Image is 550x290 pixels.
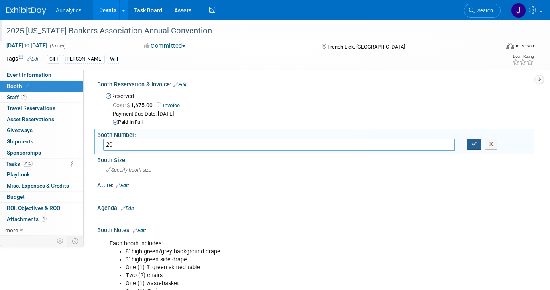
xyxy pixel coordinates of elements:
[7,205,60,211] span: ROI, Objectives & ROO
[126,272,444,280] li: Two (2) chairs
[0,125,83,136] a: Giveaways
[103,90,528,126] div: Reserved
[6,161,33,167] span: Tasks
[97,179,534,190] div: Attire:
[67,236,84,246] td: Toggle Event Tabs
[485,139,497,150] button: X
[21,94,27,100] span: 2
[41,216,47,222] span: 4
[7,72,51,78] span: Event Information
[157,102,184,108] a: Invoice
[26,84,29,88] i: Booth reservation complete
[7,171,30,178] span: Playbook
[108,55,120,63] div: Will
[53,236,67,246] td: Personalize Event Tab Strip
[6,42,48,49] span: [DATE] [DATE]
[5,227,18,233] span: more
[126,264,444,272] li: One (1) 8' green skirted table
[328,44,405,50] span: French Lick, [GEOGRAPHIC_DATA]
[456,41,534,53] div: Event Format
[133,228,146,233] a: Edit
[27,56,40,62] a: Edit
[7,105,55,111] span: Travel Reservations
[49,43,66,49] span: (3 days)
[515,43,534,49] div: In-Person
[97,224,534,235] div: Booth Notes:
[141,42,189,50] button: Committed
[475,8,493,14] span: Search
[7,149,41,156] span: Sponsorships
[23,42,31,49] span: to
[7,116,54,122] span: Asset Reservations
[7,94,27,100] span: Staff
[0,192,83,202] a: Budget
[97,129,534,139] div: Booth Number:
[97,154,534,164] div: Booth Size:
[126,248,444,256] li: 8' high green/grey background drape
[506,43,514,49] img: Format-Inperson.png
[0,103,83,114] a: Travel Reservations
[0,136,83,147] a: Shipments
[97,202,534,212] div: Agenda:
[0,214,83,225] a: Attachments4
[0,114,83,125] a: Asset Reservations
[0,81,83,92] a: Booth
[56,7,81,14] span: Aunalytics
[47,55,60,63] div: CIFI
[97,78,534,89] div: Booth Reservation & Invoice:
[6,55,40,64] td: Tags
[464,4,501,18] a: Search
[116,183,129,188] a: Edit
[0,225,83,236] a: more
[63,55,105,63] div: [PERSON_NAME]
[126,280,444,288] li: One (1) wastebasket
[0,147,83,158] a: Sponsorships
[173,82,187,88] a: Edit
[4,24,489,38] div: 2025 [US_STATE] Bankers Association Annual Convention
[126,256,444,264] li: 3' high green side drape
[22,161,33,167] span: 71%
[0,203,83,214] a: ROI, Objectives & ROO
[7,83,31,89] span: Booth
[0,180,83,191] a: Misc. Expenses & Credits
[6,7,46,15] img: ExhibitDay
[512,55,534,59] div: Event Rating
[0,169,83,180] a: Playbook
[7,138,33,145] span: Shipments
[113,102,131,108] span: Cost: $
[7,127,33,133] span: Giveaways
[0,159,83,169] a: Tasks71%
[7,182,69,189] span: Misc. Expenses & Credits
[113,102,156,108] span: 1,675.00
[7,216,47,222] span: Attachments
[511,3,526,18] img: Julie Grisanti-Cieslak
[106,167,151,173] span: Specify booth size
[7,194,25,200] span: Budget
[113,110,528,118] div: Payment Due Date: [DATE]
[121,206,134,211] a: Edit
[113,119,528,126] div: Paid in Full
[0,70,83,80] a: Event Information
[0,92,83,103] a: Staff2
